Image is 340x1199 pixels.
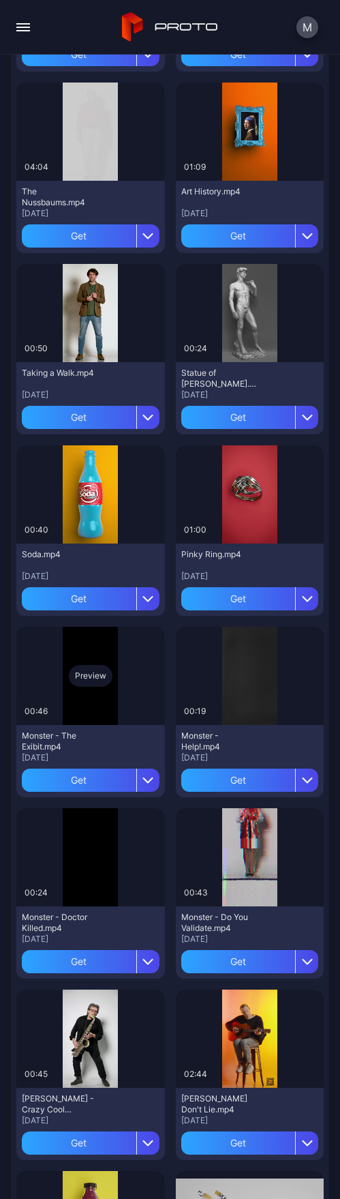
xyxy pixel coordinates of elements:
[22,587,159,610] button: Get
[181,224,319,248] button: Get
[22,769,136,792] div: Get
[22,1131,136,1155] div: Get
[22,730,97,752] div: Monster - The Exibit.mp4
[181,769,296,792] div: Get
[22,406,136,429] div: Get
[181,389,319,400] div: [DATE]
[181,406,296,429] div: Get
[181,950,319,973] button: Get
[22,406,159,429] button: Get
[22,912,97,934] div: Monster - Doctor Killed.mp4
[181,1131,319,1155] button: Get
[22,752,159,763] div: [DATE]
[181,368,256,389] div: Statue of David.mp4
[22,224,136,248] div: Get
[22,368,97,379] div: Taking a Walk.mp4
[181,43,319,66] button: Get
[22,950,136,973] div: Get
[181,406,319,429] button: Get
[181,549,256,560] div: Pinky Ring.mp4
[181,587,296,610] div: Get
[181,1093,256,1115] div: Ryan Pollie's Don't Lie.mp4
[181,1131,296,1155] div: Get
[181,571,319,582] div: [DATE]
[22,1115,159,1126] div: [DATE]
[22,549,97,560] div: Soda.mp4
[181,769,319,792] button: Get
[22,1131,159,1155] button: Get
[181,730,256,752] div: Monster - Help!.mp4
[181,208,319,219] div: [DATE]
[181,752,319,763] div: [DATE]
[22,587,136,610] div: Get
[22,1093,97,1115] div: Scott Page - Crazy Cool Technology.mp4
[22,571,159,582] div: [DATE]
[69,665,112,687] div: Preview
[181,43,296,66] div: Get
[22,934,159,945] div: [DATE]
[22,950,159,973] button: Get
[22,186,97,208] div: The Nussbaums.mp4
[22,389,159,400] div: [DATE]
[181,224,296,248] div: Get
[22,208,159,219] div: [DATE]
[181,934,319,945] div: [DATE]
[181,912,256,934] div: Monster - Do You Validate.mp4
[181,1115,319,1126] div: [DATE]
[22,224,159,248] button: Get
[22,769,159,792] button: Get
[181,186,256,197] div: Art History.mp4
[296,16,318,38] button: M
[22,43,159,66] button: Get
[181,587,319,610] button: Get
[181,950,296,973] div: Get
[22,43,136,66] div: Get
